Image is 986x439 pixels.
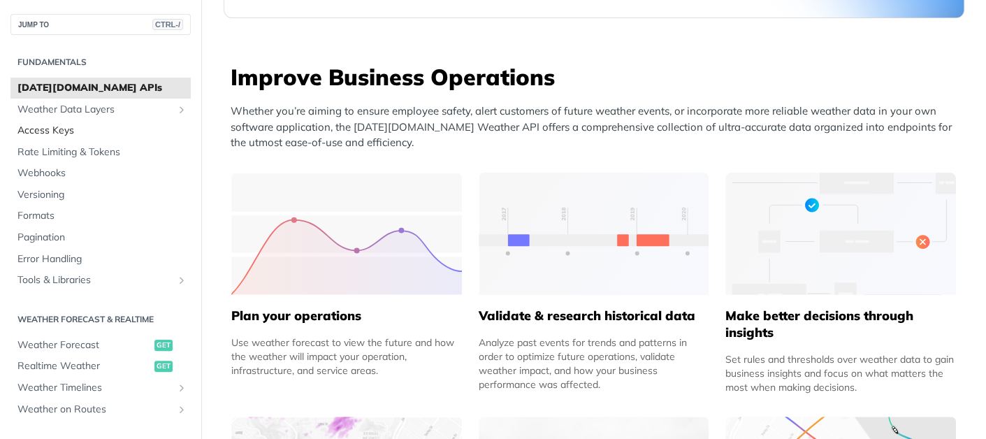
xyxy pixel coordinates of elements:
[17,403,173,417] span: Weather on Routes
[17,81,187,95] span: [DATE][DOMAIN_NAME] APIs
[154,340,173,351] span: get
[17,381,173,395] span: Weather Timelines
[10,14,191,35] button: JUMP TOCTRL-/
[17,338,151,352] span: Weather Forecast
[176,104,187,115] button: Show subpages for Weather Data Layers
[152,19,183,30] span: CTRL-/
[10,249,191,270] a: Error Handling
[479,173,709,295] img: 13d7ca0-group-496-2.svg
[10,270,191,291] a: Tools & LibrariesShow subpages for Tools & Libraries
[725,173,956,295] img: a22d113-group-496-32x.svg
[231,103,964,151] p: Whether you’re aiming to ensure employee safety, alert customers of future weather events, or inc...
[725,308,956,341] h5: Make better decisions through insights
[17,166,187,180] span: Webhooks
[10,185,191,206] a: Versioning
[231,308,462,324] h5: Plan your operations
[17,359,151,373] span: Realtime Weather
[10,356,191,377] a: Realtime Weatherget
[17,273,173,287] span: Tools & Libraries
[17,103,173,117] span: Weather Data Layers
[10,313,191,326] h2: Weather Forecast & realtime
[17,209,187,223] span: Formats
[478,336,709,391] div: Analyze past events for trends and patterns in order to optimize future operations, validate weat...
[10,163,191,184] a: Webhooks
[176,275,187,286] button: Show subpages for Tools & Libraries
[17,188,187,202] span: Versioning
[176,404,187,415] button: Show subpages for Weather on Routes
[17,124,187,138] span: Access Keys
[10,206,191,226] a: Formats
[231,336,462,377] div: Use weather forecast to view the future and how the weather will impact your operation, infrastru...
[10,56,191,69] h2: Fundamentals
[10,399,191,420] a: Weather on RoutesShow subpages for Weather on Routes
[725,352,956,394] div: Set rules and thresholds over weather data to gain business insights and focus on what matters th...
[176,382,187,394] button: Show subpages for Weather Timelines
[231,173,462,295] img: 39565e8-group-4962x.svg
[10,120,191,141] a: Access Keys
[10,99,191,120] a: Weather Data LayersShow subpages for Weather Data Layers
[231,62,964,92] h3: Improve Business Operations
[10,377,191,398] a: Weather TimelinesShow subpages for Weather Timelines
[10,227,191,248] a: Pagination
[10,335,191,356] a: Weather Forecastget
[10,78,191,99] a: [DATE][DOMAIN_NAME] APIs
[154,361,173,372] span: get
[478,308,709,324] h5: Validate & research historical data
[17,145,187,159] span: Rate Limiting & Tokens
[10,142,191,163] a: Rate Limiting & Tokens
[17,252,187,266] span: Error Handling
[17,231,187,245] span: Pagination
